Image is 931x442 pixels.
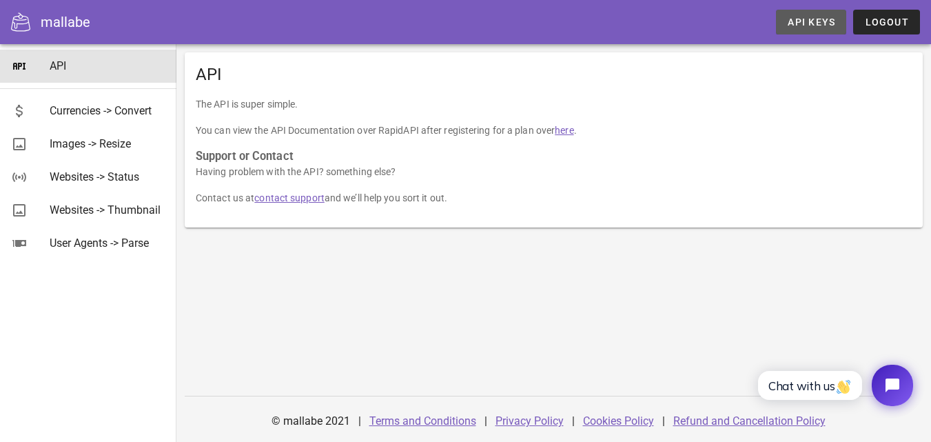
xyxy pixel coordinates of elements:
[254,192,325,203] a: contact support
[196,164,912,179] p: Having problem with the API? something else?
[50,137,165,150] div: Images -> Resize
[50,170,165,183] div: Websites -> Status
[196,97,912,112] p: The API is super simple.
[50,59,165,72] div: API
[50,237,165,250] div: User Agents -> Parse
[358,405,361,438] div: |
[369,414,476,428] a: Terms and Conditions
[572,405,575,438] div: |
[50,203,165,217] div: Websites -> Thumbnail
[555,125,573,136] a: here
[185,52,923,97] div: API
[495,414,564,428] a: Privacy Policy
[50,104,165,117] div: Currencies -> Convert
[196,123,912,138] p: You can view the API Documentation over RapidAPI after registering for a plan over .
[673,414,826,428] a: Refund and Cancellation Policy
[263,405,358,438] div: © mallabe 2021
[776,10,846,34] a: API Keys
[864,17,909,28] span: Logout
[583,414,654,428] a: Cookies Policy
[196,190,912,205] p: Contact us at and we’ll help you sort it out.
[853,10,920,34] button: Logout
[743,353,925,418] iframe: Tidio Chat
[662,405,665,438] div: |
[41,12,90,32] div: mallabe
[196,149,912,164] h3: Support or Contact
[484,405,487,438] div: |
[787,17,835,28] span: API Keys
